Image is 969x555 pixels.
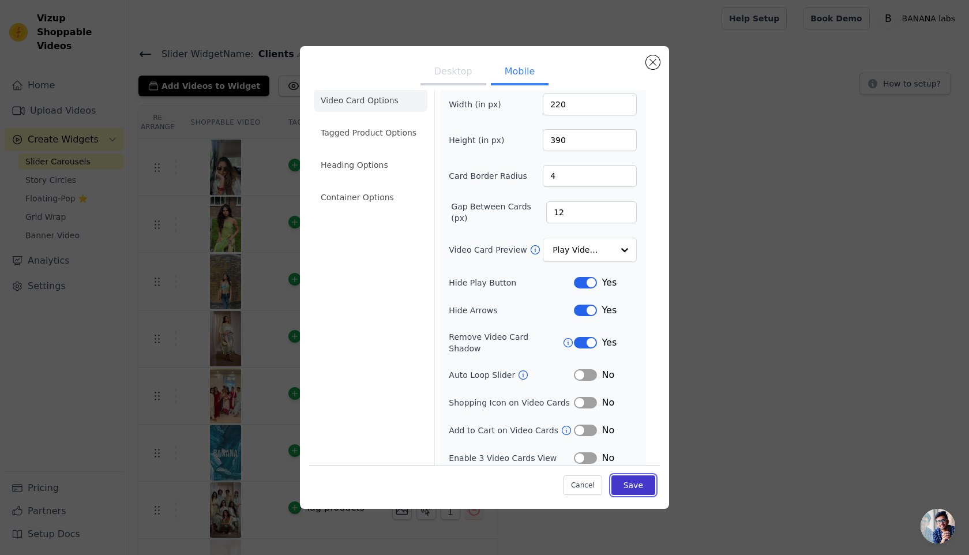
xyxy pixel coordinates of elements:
label: Video Card Preview [449,244,529,256]
span: No [602,451,614,465]
button: Mobile [491,60,549,85]
label: Remove Video Card Shadow [449,331,562,354]
li: Tagged Product Options [314,121,427,144]
li: Video Card Options [314,89,427,112]
label: Shopping Icon on Video Cards [449,397,570,408]
span: Yes [602,276,617,290]
label: Auto Loop Slider [449,369,517,381]
span: No [602,423,614,437]
li: Heading Options [314,153,427,177]
button: Save [611,475,655,495]
span: No [602,368,614,382]
button: Close modal [646,55,660,69]
button: Desktop [420,60,486,85]
label: Height (in px) [449,134,512,146]
label: Card Border Radius [449,170,527,182]
label: Hide Play Button [449,277,574,288]
li: Container Options [314,186,427,209]
span: Yes [602,336,617,350]
label: Width (in px) [449,99,512,110]
label: Gap Between Cards (px) [451,201,546,224]
label: Enable 3 Video Cards View [449,452,574,464]
label: Hide Arrows [449,305,574,316]
span: No [602,396,614,410]
div: Open chat [921,509,955,543]
label: Add to Cart on Video Cards [449,425,561,436]
button: Cancel [564,475,602,495]
span: Yes [602,303,617,317]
